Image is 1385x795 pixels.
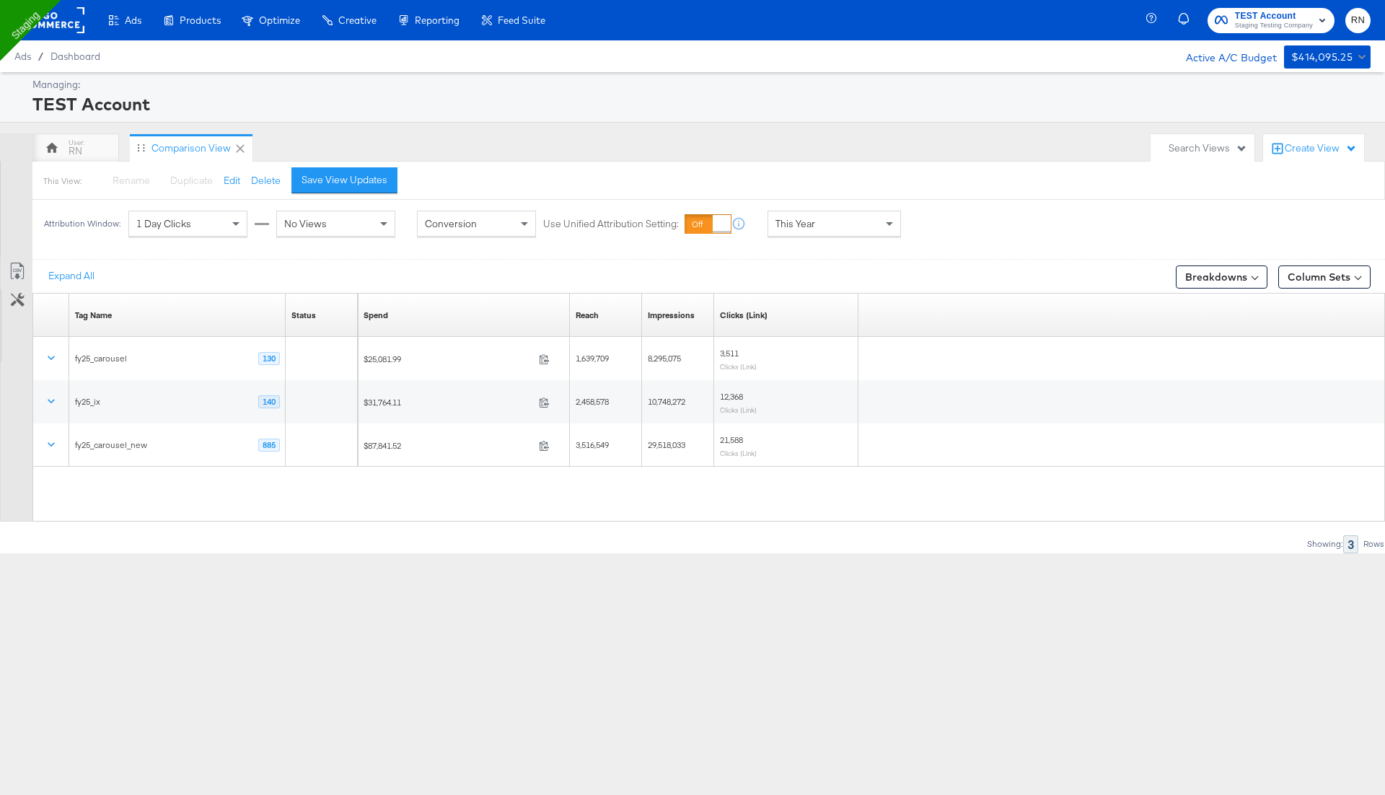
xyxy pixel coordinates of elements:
[32,78,1367,92] div: Managing:
[31,50,50,62] span: /
[415,14,460,26] span: Reporting
[498,14,545,26] span: Feed Suite
[720,362,757,371] sub: Clicks (Link)
[1278,265,1371,289] button: Column Sets
[1345,8,1371,33] button: RN
[136,217,191,230] span: 1 Day Clicks
[151,141,231,155] div: Comparison View
[720,449,757,457] sub: Clicks (Link)
[291,310,316,322] div: Status
[75,310,112,322] a: Tag Name
[1351,12,1365,29] span: RN
[648,310,695,322] div: Impressions
[576,397,609,408] span: 2,458,578
[1306,539,1343,549] div: Showing:
[648,310,695,322] a: The number of times your ad was served. On mobile apps an ad is counted as served the first time ...
[648,397,685,408] span: 10,748,272
[364,353,533,364] span: $25,081.99
[648,440,685,451] span: 29,518,033
[302,173,387,187] div: Save View Updates
[32,92,1367,116] div: TEST Account
[1285,141,1357,156] div: Create View
[720,434,743,445] span: 21,588
[1284,45,1371,69] button: $414,095.25
[364,397,533,408] span: $31,764.11
[43,175,82,187] div: This View:
[576,353,609,364] span: 1,639,709
[576,310,599,322] a: The number of people your ad was served to.
[284,217,327,230] span: No Views
[180,14,221,26] span: Products
[425,217,477,230] span: Conversion
[258,353,280,366] div: 130
[1235,20,1313,32] span: Staging Testing Company
[720,348,739,359] span: 3,511
[576,310,599,322] div: Reach
[1235,9,1313,24] span: TEST Account
[14,50,31,62] span: Ads
[1176,265,1267,289] button: Breakdowns
[1343,535,1358,553] div: 3
[576,440,609,451] span: 3,516,549
[258,396,280,409] div: 140
[291,310,316,322] a: Shows the current state of your Ad.
[364,310,388,322] div: Spend
[1171,45,1277,67] div: Active A/C Budget
[364,440,533,451] span: $87,841.52
[125,14,141,26] span: Ads
[170,174,213,187] span: Duplicate
[720,310,768,322] a: The number of clicks on links appearing on your ad or Page that direct people to your sites off F...
[38,263,105,289] button: Expand All
[43,219,121,229] div: Attribution Window:
[75,353,127,365] div: fy25_carousel
[338,14,377,26] span: Creative
[251,174,281,188] button: Delete
[258,439,280,452] div: 885
[1169,141,1247,155] div: Search Views
[259,14,300,26] span: Optimize
[648,353,681,364] span: 8,295,075
[720,405,757,414] sub: Clicks (Link)
[720,391,743,402] span: 12,368
[775,217,815,230] span: This Year
[720,310,768,322] div: Clicks (Link)
[69,144,82,158] div: RN
[364,310,388,322] a: The total amount spent to date.
[50,50,100,62] a: Dashboard
[1208,8,1335,33] button: TEST AccountStaging Testing Company
[75,397,100,408] div: fy25_ix
[1363,539,1385,549] div: Rows
[75,440,147,452] div: fy25_carousel_new
[137,144,145,151] div: Drag to reorder tab
[1291,48,1353,66] div: $414,095.25
[291,167,397,193] button: Save View Updates
[224,174,240,188] button: Edit
[113,174,150,187] span: Rename
[543,217,679,231] label: Use Unified Attribution Setting:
